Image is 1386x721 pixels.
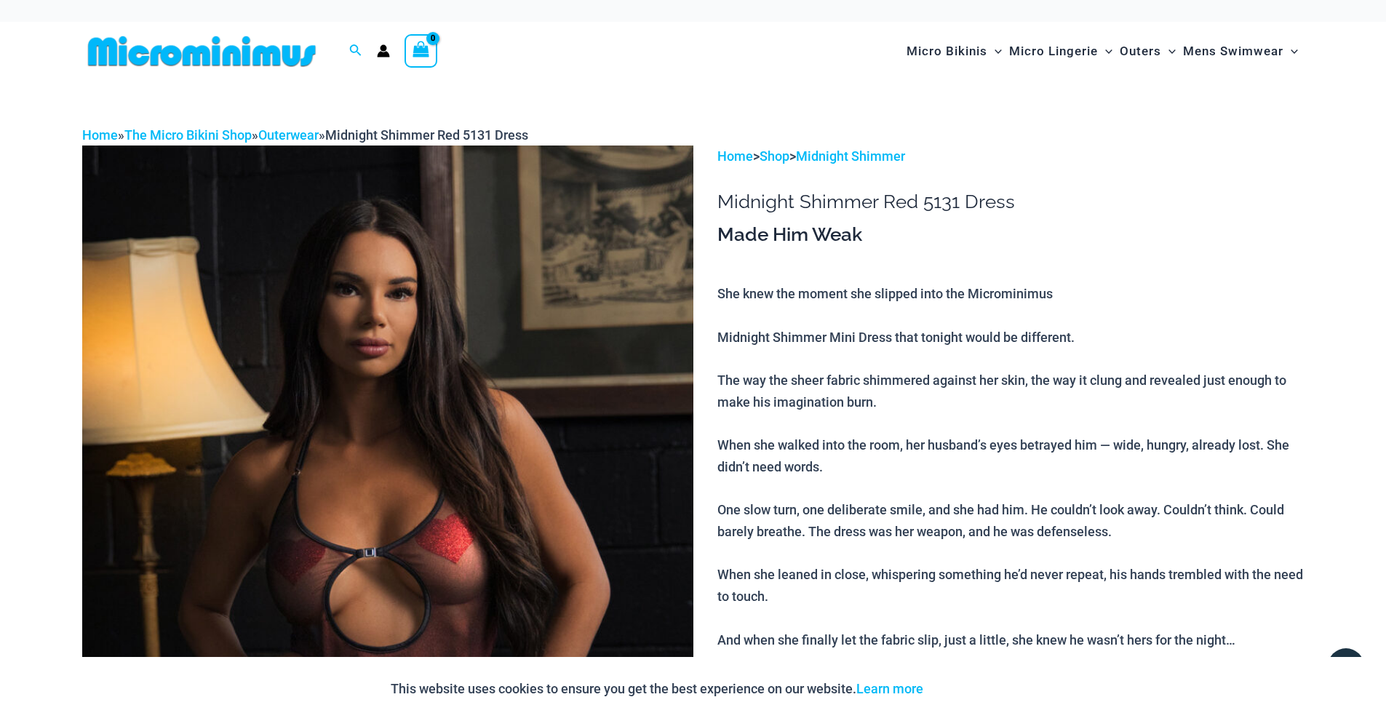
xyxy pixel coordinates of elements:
a: Home [717,148,753,164]
h3: Made Him Weak [717,223,1304,247]
span: Menu Toggle [1283,33,1298,70]
span: Menu Toggle [1161,33,1176,70]
a: Micro BikinisMenu ToggleMenu Toggle [903,29,1005,73]
img: MM SHOP LOGO FLAT [82,35,322,68]
p: > > [717,146,1304,167]
a: The Micro Bikini Shop [124,127,252,143]
span: Micro Lingerie [1009,33,1098,70]
span: Menu Toggle [987,33,1002,70]
a: Midnight Shimmer [796,148,905,164]
a: Outerwear [258,127,319,143]
span: Menu Toggle [1098,33,1112,70]
a: Search icon link [349,42,362,60]
span: Mens Swimwear [1183,33,1283,70]
nav: Site Navigation [901,27,1305,76]
a: Learn more [856,681,923,696]
a: OutersMenu ToggleMenu Toggle [1116,29,1179,73]
a: Home [82,127,118,143]
button: Accept [934,672,996,706]
span: » » » [82,127,528,143]
a: View Shopping Cart, empty [405,34,438,68]
a: Micro LingerieMenu ToggleMenu Toggle [1005,29,1116,73]
p: This website uses cookies to ensure you get the best experience on our website. [391,678,923,700]
span: Midnight Shimmer Red 5131 Dress [325,127,528,143]
h1: Midnight Shimmer Red 5131 Dress [717,191,1304,213]
a: Account icon link [377,44,390,57]
a: Mens SwimwearMenu ToggleMenu Toggle [1179,29,1302,73]
a: Shop [760,148,789,164]
span: Outers [1120,33,1161,70]
span: Micro Bikinis [907,33,987,70]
